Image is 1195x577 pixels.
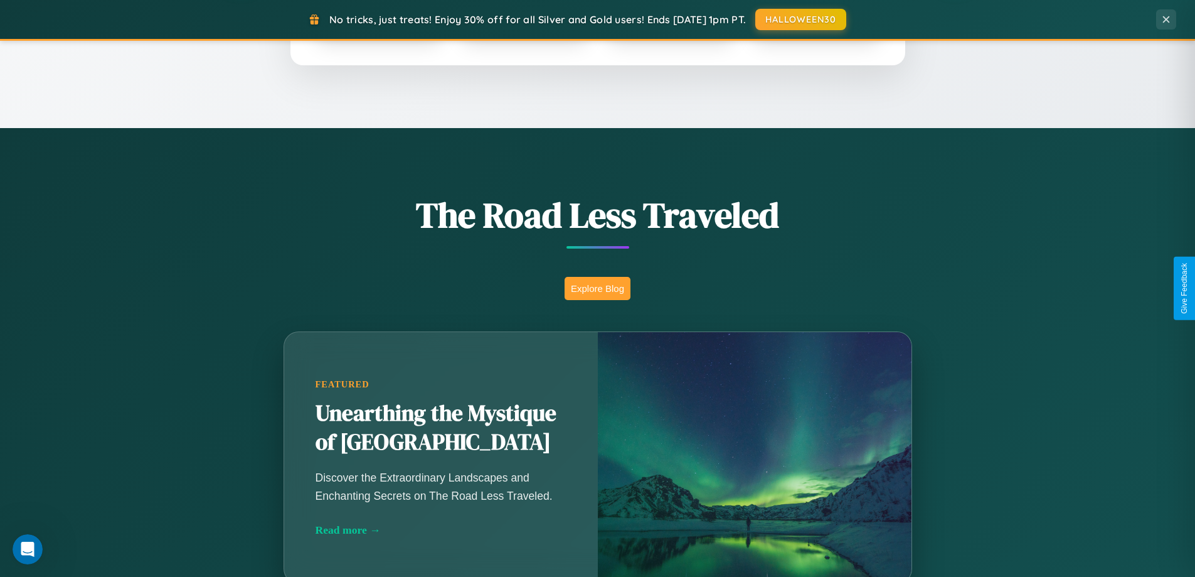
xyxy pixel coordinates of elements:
button: Explore Blog [565,277,630,300]
h2: Unearthing the Mystique of [GEOGRAPHIC_DATA] [316,399,566,457]
p: Discover the Extraordinary Landscapes and Enchanting Secrets on The Road Less Traveled. [316,469,566,504]
div: Give Feedback [1180,263,1189,314]
div: Featured [316,379,566,390]
span: No tricks, just treats! Enjoy 30% off for all Silver and Gold users! Ends [DATE] 1pm PT. [329,13,746,26]
button: HALLOWEEN30 [755,9,846,30]
iframe: Intercom live chat [13,534,43,564]
h1: The Road Less Traveled [221,191,974,239]
div: Read more → [316,524,566,537]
